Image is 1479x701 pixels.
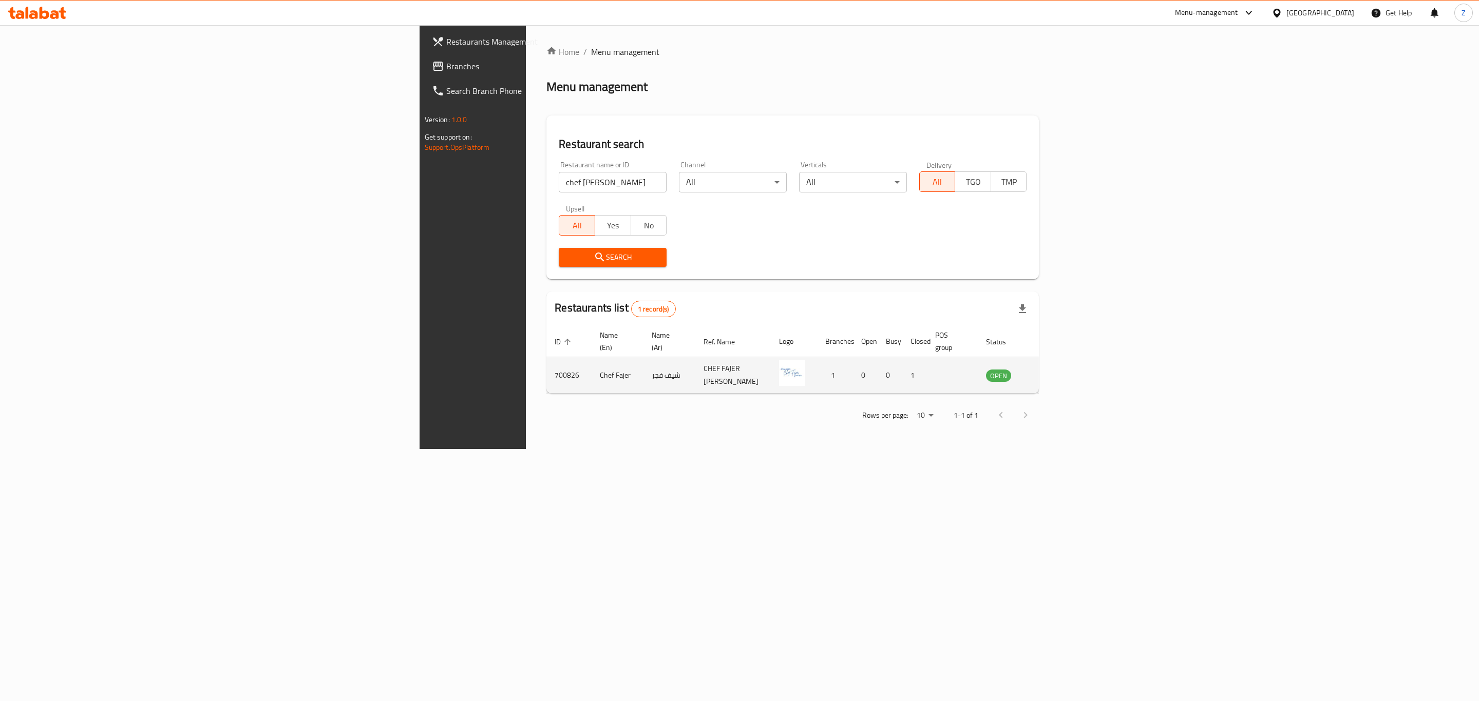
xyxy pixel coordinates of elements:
th: Branches [817,326,853,357]
div: Menu-management [1175,7,1238,19]
a: Restaurants Management [424,29,667,54]
span: Search Branch Phone [446,85,658,97]
h2: Restaurants list [555,300,675,317]
button: All [919,171,956,192]
div: Rows per page: [913,408,937,423]
a: Search Branch Phone [424,79,667,103]
img: Chef Fajer [779,360,805,386]
span: TMP [995,174,1023,189]
nav: breadcrumb [546,46,1039,58]
span: 1 record(s) [632,304,675,314]
a: Branches [424,54,667,79]
span: Name (En) [600,329,631,354]
td: شيف فجر [643,357,695,394]
span: Status [986,336,1019,348]
td: 1 [817,357,853,394]
td: 0 [853,357,878,394]
td: 0 [878,357,902,394]
a: Support.OpsPlatform [425,141,490,154]
span: Version: [425,113,450,126]
span: All [563,218,591,233]
span: No [635,218,663,233]
button: TGO [955,171,991,192]
button: All [559,215,595,236]
th: Closed [902,326,927,357]
span: ID [555,336,574,348]
th: Busy [878,326,902,357]
span: Branches [446,60,658,72]
span: Ref. Name [704,336,748,348]
span: TGO [959,174,987,189]
span: 1.0.0 [451,113,467,126]
button: TMP [991,171,1027,192]
span: Name (Ar) [652,329,683,354]
input: Search for restaurant name or ID.. [559,172,667,192]
span: Get support on: [425,130,472,144]
p: Rows per page: [862,409,908,422]
button: Yes [595,215,631,236]
div: All [679,172,787,192]
span: Search [567,251,658,264]
span: Z [1462,7,1466,18]
label: Delivery [926,161,952,168]
span: OPEN [986,370,1011,382]
p: 1-1 of 1 [954,409,978,422]
div: Total records count [631,301,676,317]
span: All [924,174,952,189]
button: Search [559,248,667,267]
label: Upsell [566,205,585,212]
table: enhanced table [546,326,1067,394]
th: Action [1032,326,1067,357]
button: No [631,215,667,236]
h2: Restaurant search [559,137,1027,152]
td: CHEF FAJER [PERSON_NAME] [695,357,771,394]
td: 1 [902,357,927,394]
span: Restaurants Management [446,35,658,48]
div: All [799,172,907,192]
div: Export file [1010,297,1035,321]
span: POS group [935,329,965,354]
th: Logo [771,326,817,357]
span: Yes [599,218,627,233]
div: [GEOGRAPHIC_DATA] [1286,7,1354,18]
th: Open [853,326,878,357]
